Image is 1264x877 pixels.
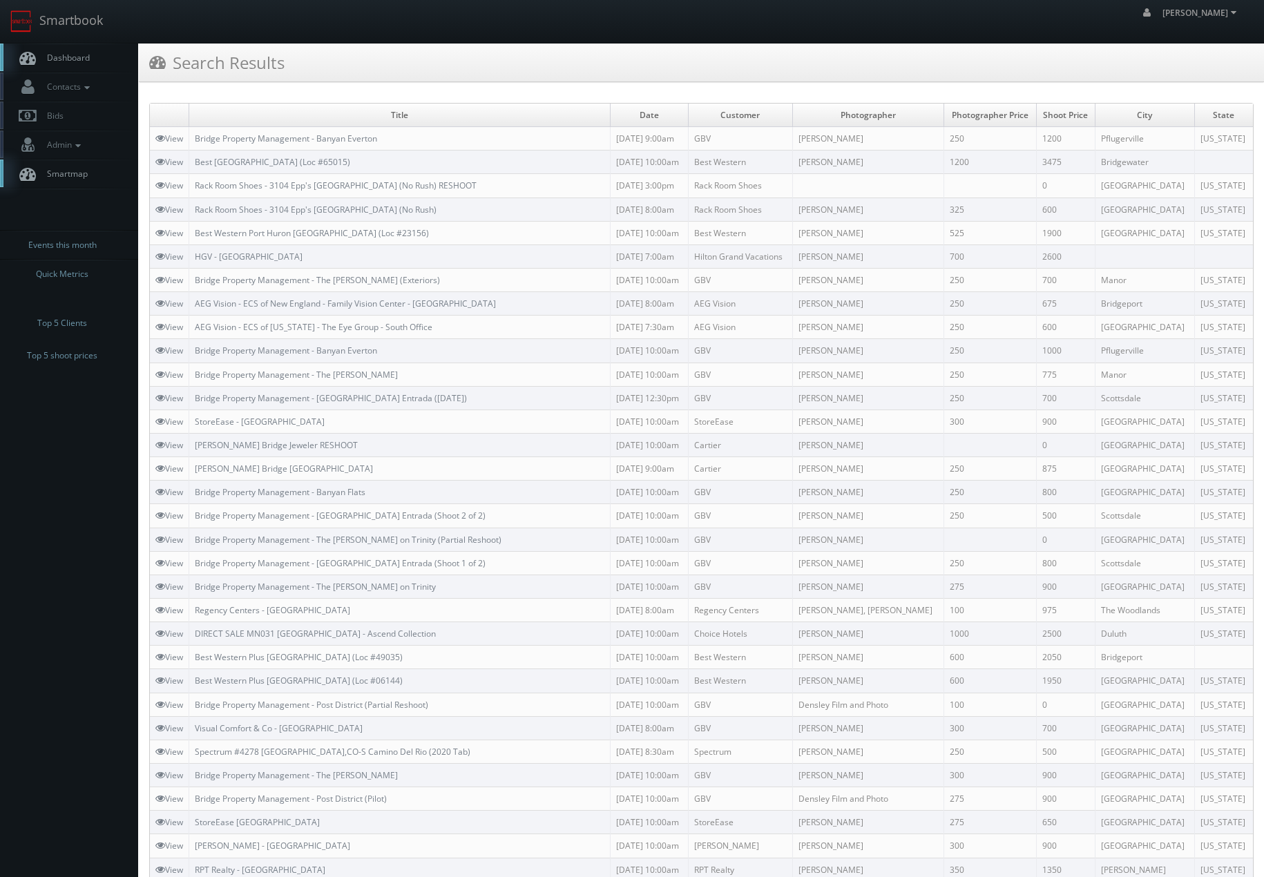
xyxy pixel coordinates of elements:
[1036,339,1095,363] td: 1000
[1095,693,1194,716] td: [GEOGRAPHIC_DATA]
[195,156,350,168] a: Best [GEOGRAPHIC_DATA] (Loc #65015)
[155,463,183,474] a: View
[1194,221,1253,244] td: [US_STATE]
[688,811,792,834] td: StoreEase
[611,409,688,433] td: [DATE] 10:00am
[1036,221,1095,244] td: 1900
[944,316,1036,339] td: 250
[1095,174,1194,197] td: [GEOGRAPHIC_DATA]
[944,740,1036,763] td: 250
[1036,740,1095,763] td: 500
[944,504,1036,528] td: 250
[195,722,363,734] a: Visual Comfort & Co - [GEOGRAPHIC_DATA]
[1095,197,1194,221] td: [GEOGRAPHIC_DATA]
[195,439,358,451] a: [PERSON_NAME] Bridge Jeweler RESHOOT
[792,551,944,575] td: [PERSON_NAME]
[155,769,183,781] a: View
[1194,763,1253,787] td: [US_STATE]
[195,628,436,639] a: DIRECT SALE MN031 [GEOGRAPHIC_DATA] - Ascend Collection
[944,409,1036,433] td: 300
[611,504,688,528] td: [DATE] 10:00am
[1194,693,1253,716] td: [US_STATE]
[195,416,325,427] a: StoreEase - [GEOGRAPHIC_DATA]
[944,104,1036,127] td: Photographer Price
[195,133,377,144] a: Bridge Property Management - Banyan Everton
[40,81,93,93] span: Contacts
[1036,386,1095,409] td: 700
[195,557,486,569] a: Bridge Property Management - [GEOGRAPHIC_DATA] Entrada (Shoot 1 of 2)
[611,244,688,268] td: [DATE] 7:00am
[1036,244,1095,268] td: 2600
[688,575,792,598] td: GBV
[1095,763,1194,787] td: [GEOGRAPHIC_DATA]
[1194,104,1253,127] td: State
[1095,646,1194,669] td: Bridgeport
[792,457,944,481] td: [PERSON_NAME]
[688,457,792,481] td: Cartier
[195,463,373,474] a: [PERSON_NAME] Bridge [GEOGRAPHIC_DATA]
[1194,409,1253,433] td: [US_STATE]
[155,793,183,804] a: View
[1036,716,1095,740] td: 700
[1194,127,1253,151] td: [US_STATE]
[611,646,688,669] td: [DATE] 10:00am
[611,693,688,716] td: [DATE] 10:00am
[1194,174,1253,197] td: [US_STATE]
[944,763,1036,787] td: 300
[792,528,944,551] td: [PERSON_NAME]
[611,316,688,339] td: [DATE] 7:30am
[195,227,429,239] a: Best Western Port Huron [GEOGRAPHIC_DATA] (Loc #23156)
[1095,528,1194,551] td: [GEOGRAPHIC_DATA]
[40,139,84,151] span: Admin
[1036,622,1095,646] td: 2500
[1036,151,1095,174] td: 3475
[611,151,688,174] td: [DATE] 10:00am
[155,675,183,686] a: View
[1095,457,1194,481] td: [GEOGRAPHIC_DATA]
[1095,575,1194,598] td: [GEOGRAPHIC_DATA]
[1036,811,1095,834] td: 650
[1095,127,1194,151] td: Pflugerville
[792,504,944,528] td: [PERSON_NAME]
[195,510,486,521] a: Bridge Property Management - [GEOGRAPHIC_DATA] Entrada (Shoot 2 of 2)
[944,457,1036,481] td: 250
[792,740,944,763] td: [PERSON_NAME]
[155,133,183,144] a: View
[155,345,183,356] a: View
[611,528,688,551] td: [DATE] 10:00am
[1036,646,1095,669] td: 2050
[792,151,944,174] td: [PERSON_NAME]
[611,221,688,244] td: [DATE] 10:00am
[155,581,183,592] a: View
[195,769,398,781] a: Bridge Property Management - The [PERSON_NAME]
[688,763,792,787] td: GBV
[1194,292,1253,316] td: [US_STATE]
[1036,292,1095,316] td: 675
[195,534,501,546] a: Bridge Property Management - The [PERSON_NAME] on Trinity (Partial Reshoot)
[1036,363,1095,386] td: 775
[155,746,183,758] a: View
[195,604,350,616] a: Regency Centers - [GEOGRAPHIC_DATA]
[155,486,183,498] a: View
[688,716,792,740] td: GBV
[1095,386,1194,409] td: Scottsdale
[944,268,1036,291] td: 250
[27,349,97,363] span: Top 5 shoot prices
[1095,151,1194,174] td: Bridgewater
[1194,339,1253,363] td: [US_STATE]
[1095,787,1194,811] td: [GEOGRAPHIC_DATA]
[792,716,944,740] td: [PERSON_NAME]
[1194,622,1253,646] td: [US_STATE]
[792,669,944,693] td: [PERSON_NAME]
[688,504,792,528] td: GBV
[195,321,432,333] a: AEG Vision - ECS of [US_STATE] - The Eye Group - South Office
[688,528,792,551] td: GBV
[688,221,792,244] td: Best Western
[688,151,792,174] td: Best Western
[1194,598,1253,621] td: [US_STATE]
[195,298,496,309] a: AEG Vision - ECS of New England - Family Vision Center - [GEOGRAPHIC_DATA]
[195,746,470,758] a: Spectrum #4278 [GEOGRAPHIC_DATA],CO-S Camino Del Rio (2020 Tab)
[1194,787,1253,811] td: [US_STATE]
[155,321,183,333] a: View
[792,197,944,221] td: [PERSON_NAME]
